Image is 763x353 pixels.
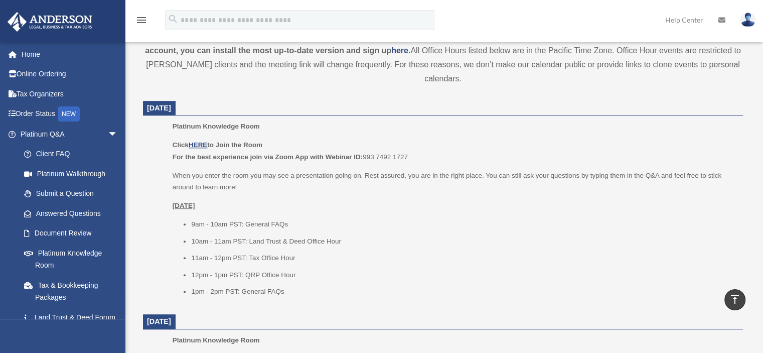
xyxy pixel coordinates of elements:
a: Platinum Knowledge Room [14,243,128,275]
a: Home [7,44,133,64]
li: 11am - 12pm PST: Tax Office Hour [191,252,736,264]
a: Client FAQ [14,144,133,164]
a: Order StatusNEW [7,104,133,125]
i: vertical_align_top [729,293,741,305]
b: For the best experience join via Zoom App with Webinar ID: [173,153,363,161]
i: menu [135,14,147,26]
div: NEW [58,106,80,122]
img: Anderson Advisors Platinum Portal [5,12,95,32]
a: here [391,46,408,55]
a: menu [135,18,147,26]
span: [DATE] [147,317,171,325]
a: Document Review [14,223,133,244]
a: Land Trust & Deed Forum [14,307,133,327]
a: vertical_align_top [724,289,745,310]
li: 1pm - 2pm PST: General FAQs [191,286,736,298]
li: 10am - 11am PST: Land Trust & Deed Office Hour [191,236,736,248]
b: Click to Join the Room [173,141,262,149]
a: Tax & Bookkeeping Packages [14,275,133,307]
a: Tax Organizers [7,84,133,104]
a: HERE [189,141,207,149]
u: [DATE] [173,202,195,209]
img: User Pic [740,13,755,27]
span: Platinum Knowledge Room [173,336,260,344]
div: All Office Hours listed below are in the Pacific Time Zone. Office Hour events are restricted to ... [143,30,743,86]
strong: *This room is being hosted on Zoom. You will be required to log in to your personal Zoom account ... [145,32,726,55]
p: When you enter the room you may see a presentation going on. Rest assured, you are in the right p... [173,170,736,193]
span: [DATE] [147,104,171,112]
i: search [168,14,179,25]
a: Online Ordering [7,64,133,84]
strong: . [408,46,410,55]
p: 993 7492 1727 [173,139,736,163]
li: 12pm - 1pm PST: QRP Office Hour [191,269,736,281]
a: Answered Questions [14,203,133,223]
span: Platinum Knowledge Room [173,123,260,130]
a: Platinum Q&Aarrow_drop_down [7,124,133,144]
li: 9am - 10am PST: General FAQs [191,218,736,230]
a: Submit a Question [14,184,133,204]
a: Platinum Walkthrough [14,164,133,184]
span: arrow_drop_down [108,124,128,145]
